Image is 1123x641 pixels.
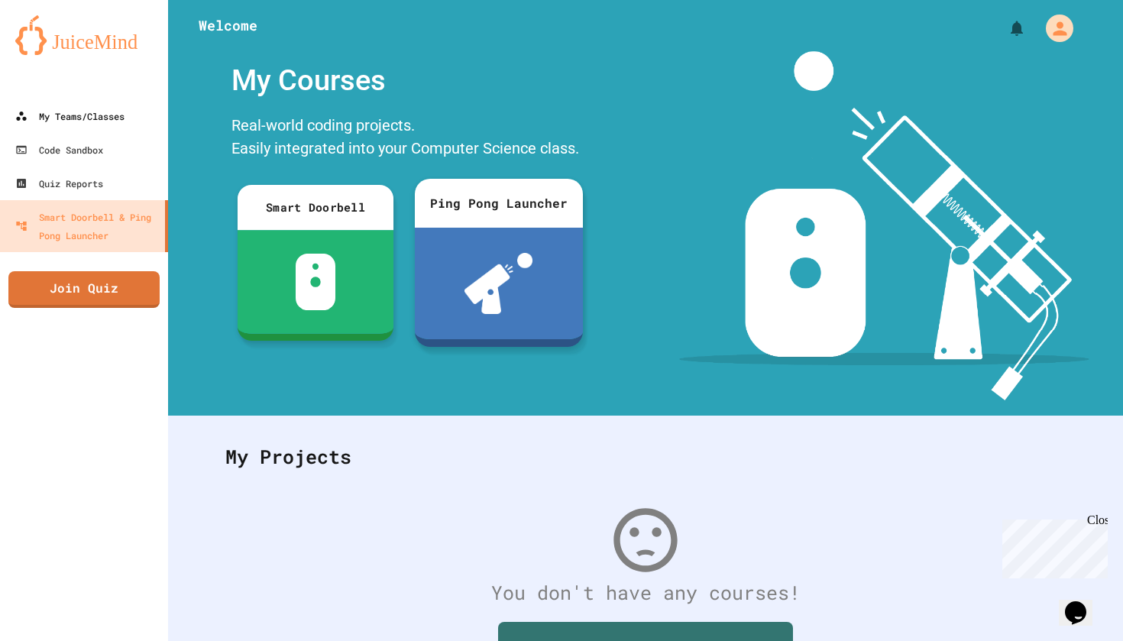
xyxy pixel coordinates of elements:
[996,513,1108,578] iframe: chat widget
[210,427,1081,487] div: My Projects
[15,141,103,159] div: Code Sandbox
[15,107,125,125] div: My Teams/Classes
[224,110,591,167] div: Real-world coding projects. Easily integrated into your Computer Science class.
[210,578,1081,607] div: You don't have any courses!
[237,185,393,230] div: Smart Doorbell
[679,51,1089,400] img: banner-image-my-projects.png
[224,51,591,110] div: My Courses
[464,253,532,314] img: ppl-with-ball.png
[15,208,159,244] div: Smart Doorbell & Ping Pong Launcher
[15,15,153,55] img: logo-orange.svg
[1059,580,1108,626] iframe: chat widget
[6,6,105,97] div: Chat with us now!Close
[295,254,335,310] img: sdb-white.svg
[8,271,160,308] a: Join Quiz
[415,179,583,228] div: Ping Pong Launcher
[1030,11,1077,46] div: My Account
[979,15,1030,41] div: My Notifications
[15,174,103,193] div: Quiz Reports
